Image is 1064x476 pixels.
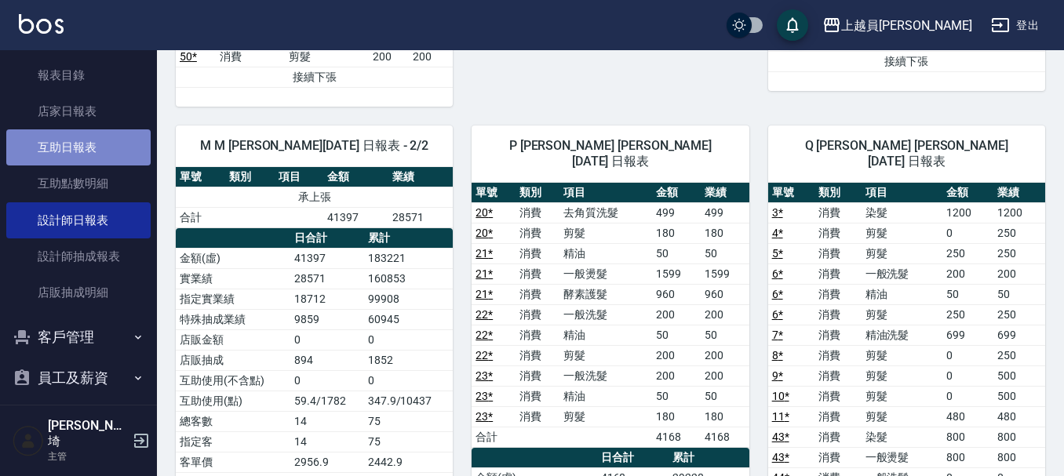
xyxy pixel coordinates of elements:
td: 互助使用(不含點) [176,370,290,391]
td: 180 [701,223,749,243]
td: 500 [993,386,1045,406]
td: 精油 [862,284,942,304]
td: 200 [652,345,701,365]
button: 商品管理 [6,398,151,438]
td: 剪髮 [559,345,652,365]
td: 消費 [814,386,861,406]
td: 精油洗髮 [862,325,942,345]
a: 店販抽成明細 [6,274,151,311]
td: 消費 [814,243,861,263]
td: 200 [369,46,409,67]
td: 500 [993,365,1045,386]
th: 類別 [814,183,861,203]
th: 金額 [942,183,994,203]
td: 28571 [290,268,364,289]
th: 單號 [472,183,516,203]
td: 2956.9 [290,452,364,472]
th: 項目 [559,183,652,203]
td: 28571 [388,207,453,227]
td: 消費 [814,365,861,386]
td: 41397 [323,207,388,227]
td: 699 [993,325,1045,345]
td: 1599 [652,263,701,284]
button: 上越員[PERSON_NAME] [816,9,978,42]
td: 染髮 [862,202,942,223]
button: 客戶管理 [6,317,151,358]
td: 1200 [942,202,994,223]
td: 200 [409,46,453,67]
td: 消費 [516,406,559,427]
th: 日合計 [597,448,669,468]
td: 180 [701,406,749,427]
table: a dense table [472,183,749,448]
td: 剪髮 [862,304,942,325]
td: 消費 [216,46,285,67]
td: 0 [942,365,994,386]
td: 消費 [814,284,861,304]
a: 報表目錄 [6,57,151,93]
td: 消費 [516,304,559,325]
th: 累計 [669,448,749,468]
td: 消費 [516,202,559,223]
td: 消費 [814,223,861,243]
td: 一般洗髮 [559,365,652,386]
div: 上越員[PERSON_NAME] [841,16,972,35]
td: 剪髮 [862,243,942,263]
td: 指定實業績 [176,289,290,309]
td: 800 [993,427,1045,447]
td: 9859 [290,309,364,329]
td: 消費 [814,304,861,325]
td: 699 [942,325,994,345]
td: 消費 [516,284,559,304]
h5: [PERSON_NAME]埼 [48,418,128,449]
td: 499 [652,202,701,223]
th: 累計 [364,228,454,249]
td: 480 [942,406,994,427]
td: 去角質洗髮 [559,202,652,223]
td: 指定客 [176,431,290,452]
td: 1599 [701,263,749,284]
td: 180 [652,223,701,243]
td: 160853 [364,268,454,289]
th: 業績 [701,183,749,203]
td: 99908 [364,289,454,309]
td: 精油 [559,325,652,345]
td: 互助使用(點) [176,391,290,411]
td: 一般洗髮 [559,304,652,325]
td: 894 [290,350,364,370]
span: M M [PERSON_NAME][DATE] 日報表 - 2/2 [195,138,434,154]
td: 4168 [701,427,749,447]
td: 酵素護髮 [559,284,652,304]
td: 800 [942,427,994,447]
span: Q [PERSON_NAME] [PERSON_NAME] [DATE] 日報表 [787,138,1026,169]
th: 單號 [768,183,814,203]
td: 18712 [290,289,364,309]
td: 0 [942,223,994,243]
th: 金額 [323,167,388,187]
td: 250 [993,223,1045,243]
button: 登出 [985,11,1045,40]
td: 200 [701,365,749,386]
td: 一般燙髮 [862,447,942,467]
td: 一般燙髮 [559,263,652,284]
th: 單號 [176,167,225,187]
td: 200 [701,304,749,325]
td: 50 [652,325,701,345]
td: 50 [701,325,749,345]
td: 41397 [290,248,364,268]
td: 1200 [993,202,1045,223]
td: 75 [364,411,454,431]
td: 0 [364,370,454,391]
td: 250 [993,345,1045,365]
th: 日合計 [290,228,364,249]
td: 實業績 [176,268,290,289]
td: 合計 [176,207,225,227]
td: 消費 [814,325,861,345]
td: 0 [290,329,364,350]
a: 設計師抽成報表 [6,238,151,274]
td: 347.9/10437 [364,391,454,411]
td: 消費 [814,263,861,284]
td: 50 [993,284,1045,304]
td: 59.4/1782 [290,391,364,411]
td: 75 [364,431,454,452]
